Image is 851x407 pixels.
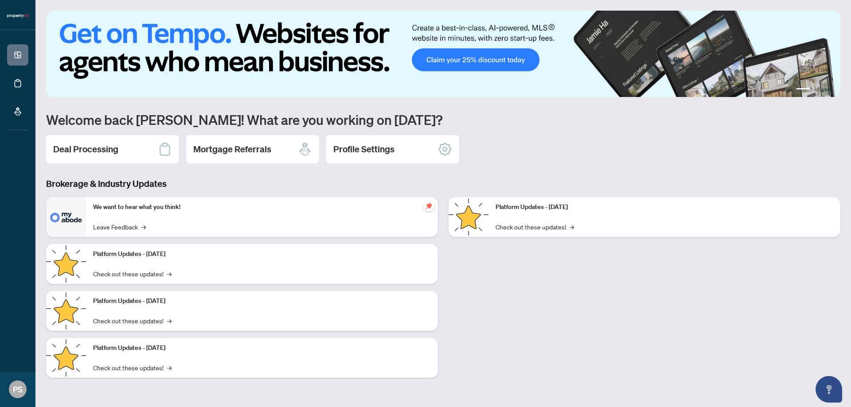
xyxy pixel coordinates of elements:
[46,244,86,284] img: Platform Updates - September 16, 2025
[814,88,817,92] button: 2
[821,88,824,92] button: 3
[449,197,488,237] img: Platform Updates - June 23, 2025
[93,363,172,372] a: Check out these updates!→
[53,143,118,155] h2: Deal Processing
[46,178,840,190] h3: Brokerage & Industry Updates
[46,197,86,237] img: We want to hear what you think!
[93,202,431,212] p: We want to hear what you think!
[816,376,842,403] button: Open asap
[496,202,833,212] p: Platform Updates - [DATE]
[93,249,431,259] p: Platform Updates - [DATE]
[93,343,431,353] p: Platform Updates - [DATE]
[167,363,172,372] span: →
[333,143,394,155] h2: Profile Settings
[570,222,574,232] span: →
[141,222,146,232] span: →
[796,88,810,92] button: 1
[496,222,574,232] a: Check out these updates!→
[424,201,434,211] span: pushpin
[93,222,146,232] a: Leave Feedback→
[193,143,271,155] h2: Mortgage Referrals
[46,111,840,128] h1: Welcome back [PERSON_NAME]! What are you working on [DATE]?
[167,269,172,279] span: →
[167,316,172,326] span: →
[93,296,431,306] p: Platform Updates - [DATE]
[93,316,172,326] a: Check out these updates!→
[46,11,840,97] img: Slide 0
[46,338,86,378] img: Platform Updates - July 8, 2025
[13,383,23,395] span: PS
[93,269,172,279] a: Check out these updates!→
[7,13,28,19] img: logo
[828,88,831,92] button: 4
[46,291,86,331] img: Platform Updates - July 21, 2025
